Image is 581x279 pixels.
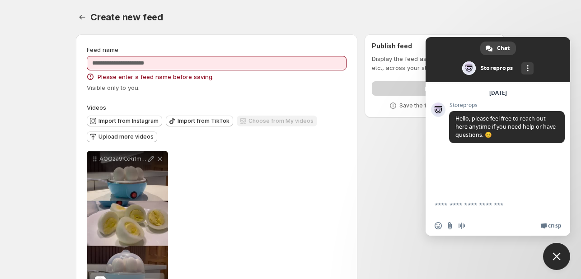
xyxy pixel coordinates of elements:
[435,222,442,229] span: Insert an emoji
[372,54,498,72] p: Display the feed as a carousel, spotlight, etc., across your store.
[548,222,561,229] span: Crisp
[90,12,163,23] span: Create new feed
[399,102,481,109] p: Save the feed once to publish.
[178,117,230,125] span: Import from TikTok
[435,193,543,216] textarea: Compose your message...
[87,131,157,142] button: Upload more videos
[446,222,454,229] span: Send a file
[458,222,465,229] span: Audio message
[372,42,498,51] h2: Publish feed
[76,11,89,23] button: Settings
[480,42,516,55] a: Chat
[540,222,561,229] a: Crisp
[87,84,140,91] span: Visible only to you.
[87,46,118,53] span: Feed name
[543,243,570,270] a: Close chat
[449,102,565,108] span: Storeprops
[497,42,510,55] span: Chat
[489,90,507,96] div: [DATE]
[455,115,556,139] span: Hello, please feel free to reach out here anytime if you need help or have questions. 😊
[98,117,159,125] span: Import from Instagram
[87,104,106,111] span: Videos
[99,155,146,163] p: AQOza9KxRi1mC5zkRCU6ZQAgh5QhKpUOwHo9iP_655KwascDx8NaRYTNaE4Mo80csFm2wlwI_cpXMAyJBrfz9l8tALUa2l_Ld...
[166,116,233,126] button: Import from TikTok
[98,133,154,140] span: Upload more videos
[87,116,162,126] button: Import from Instagram
[98,72,214,81] span: Please enter a feed name before saving.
